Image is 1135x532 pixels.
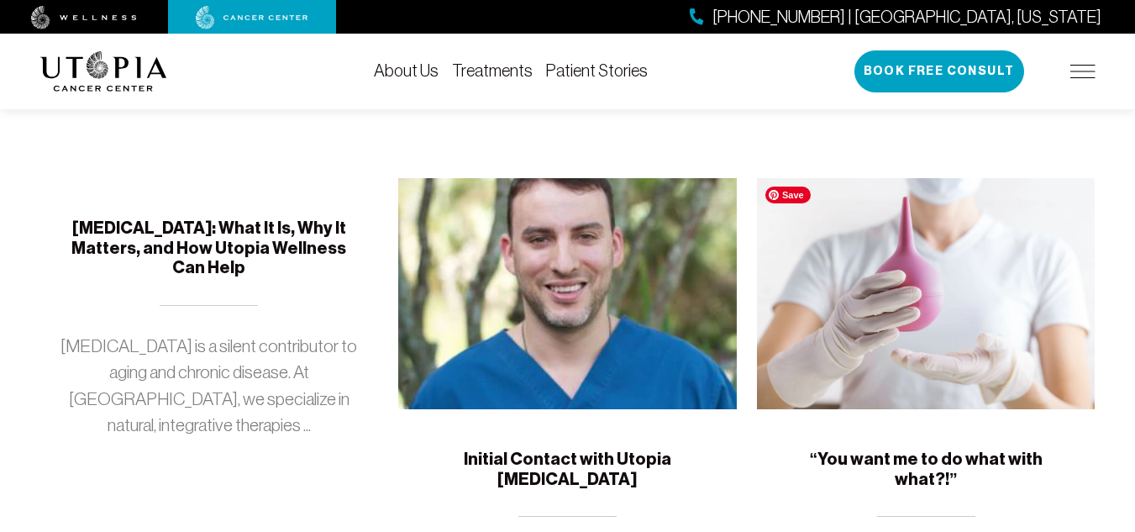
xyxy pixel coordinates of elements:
[690,5,1101,29] a: [PHONE_NUMBER] | [GEOGRAPHIC_DATA], [US_STATE]
[196,6,308,29] img: cancer center
[40,51,167,92] img: logo
[398,178,737,409] img: Initial Contact with Utopia Cancer Center
[418,450,717,489] h5: Initial Contact with Utopia [MEDICAL_DATA]
[31,6,137,29] img: wellness
[40,178,379,519] a: [MEDICAL_DATA]: What It Is, Why It Matters, and How Utopia Wellness Can Help[MEDICAL_DATA] is a s...
[374,61,439,80] a: About Us
[854,50,1024,92] button: Book Free Consult
[765,187,811,203] span: Save
[60,333,359,439] p: [MEDICAL_DATA] is a silent contributor to aging and chronic disease. At [GEOGRAPHIC_DATA], we spe...
[546,61,648,80] a: Patient Stories
[757,178,1096,409] img: “You want me to do what with what?!”
[777,450,1075,489] h5: “You want me to do what with what?!”
[60,219,359,278] h5: [MEDICAL_DATA]: What It Is, Why It Matters, and How Utopia Wellness Can Help
[1070,65,1096,78] img: icon-hamburger
[712,5,1101,29] span: [PHONE_NUMBER] | [GEOGRAPHIC_DATA], [US_STATE]
[452,61,533,80] a: Treatments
